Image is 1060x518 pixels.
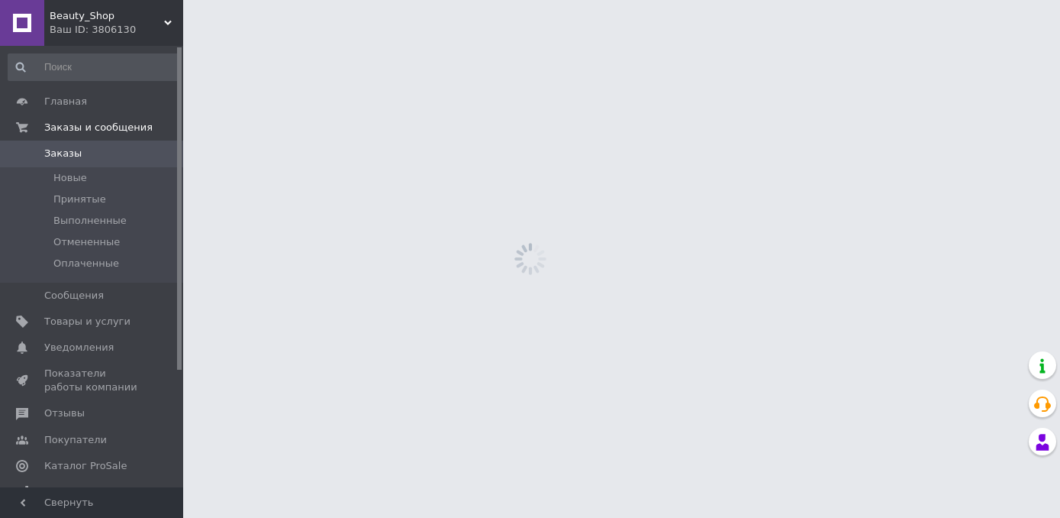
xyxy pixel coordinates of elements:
div: Ваш ID: 3806130 [50,23,183,37]
span: Новые [53,171,87,185]
input: Поиск [8,53,180,81]
span: Каталог ProSale [44,459,127,473]
span: Показатели работы компании [44,367,141,394]
span: Beauty_Shop [50,9,164,23]
span: Заказы [44,147,82,160]
span: Покупатели [44,433,107,447]
span: Отзывы [44,406,85,420]
span: Главная [44,95,87,108]
span: Отмененные [53,235,120,249]
span: Аналитика [44,485,101,499]
span: Оплаченные [53,257,119,270]
span: Уведомления [44,341,114,355]
span: Принятые [53,193,106,206]
span: Сообщения [44,289,104,303]
span: Выполненные [53,214,127,228]
span: Заказы и сообщения [44,121,153,134]
span: Товары и услуги [44,315,130,329]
